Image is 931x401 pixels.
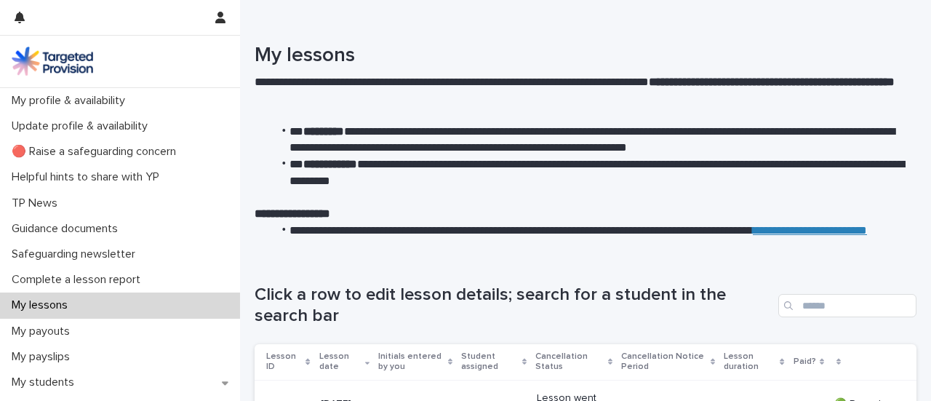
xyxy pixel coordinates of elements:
p: Paid? [794,354,816,370]
p: Helpful hints to share with YP [6,170,171,184]
p: My payslips [6,350,81,364]
p: Initials entered by you [378,349,444,376]
p: Lesson ID [266,349,302,376]
p: Guidance documents [6,222,129,236]
p: Update profile & availability [6,119,159,133]
p: My lessons [6,298,79,312]
h1: Click a row to edit lesson details; search for a student in the search bar [255,285,772,327]
p: Safeguarding newsletter [6,247,147,261]
p: My students [6,376,86,389]
p: Lesson duration [724,349,776,376]
img: M5nRWzHhSzIhMunXDL62 [12,47,93,76]
p: 🔴 Raise a safeguarding concern [6,145,188,159]
p: My profile & availability [6,94,137,108]
p: Lesson date [319,349,361,376]
h1: My lessons [255,44,906,68]
p: Cancellation Status [535,349,604,376]
p: My payouts [6,325,81,338]
p: Student assigned [461,349,519,376]
p: Complete a lesson report [6,273,152,287]
input: Search [778,294,916,317]
p: Cancellation Notice Period [621,349,707,376]
p: TP News [6,196,69,210]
